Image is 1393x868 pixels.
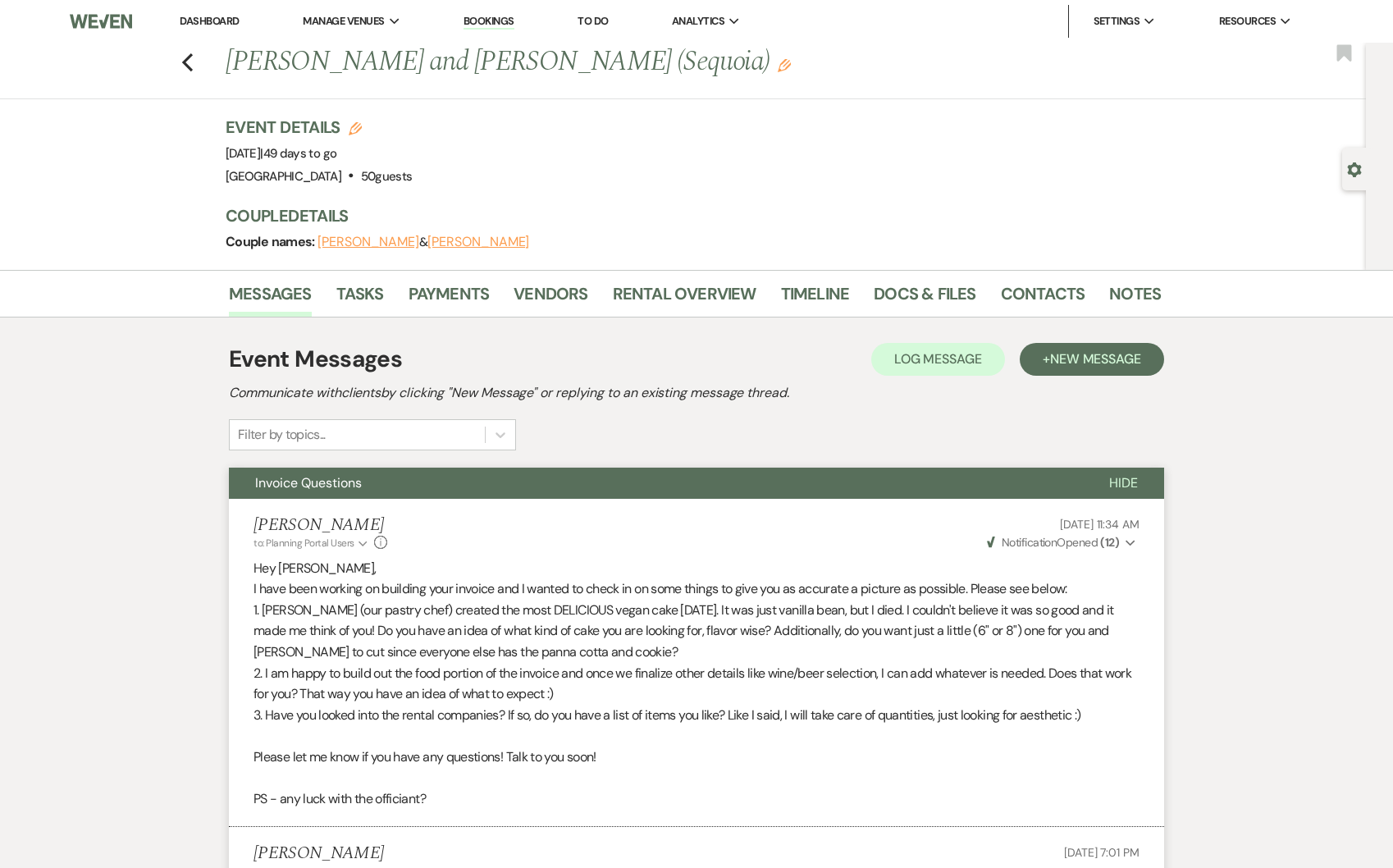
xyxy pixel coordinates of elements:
span: Resources [1219,13,1276,30]
span: 50 guests [361,168,413,185]
h1: [PERSON_NAME] and [PERSON_NAME] (Sequoia) [226,43,961,82]
button: Edit [778,57,791,72]
span: Hide [1109,474,1138,491]
span: Manage Venues [303,13,384,30]
p: 1. [PERSON_NAME] (our pastry chef) created the most DELICIOUS vegan cake [DATE]. It was just vani... [253,600,1140,663]
a: Rental Overview [613,281,756,317]
h5: [PERSON_NAME] [253,515,387,536]
button: Hide [1083,468,1164,499]
button: to: Planning Portal Users [253,536,370,550]
a: Timeline [781,281,850,317]
span: to: Planning Portal Users [253,537,354,550]
span: Couple names: [226,233,317,250]
span: 49 days to go [263,145,337,162]
div: Filter by topics... [238,425,326,445]
p: Please let me know if you have any questions! Talk to you soon! [253,747,1140,768]
a: Bookings [464,14,514,30]
a: Payments [409,281,490,317]
span: New Message [1050,350,1141,368]
span: [DATE] 7:01 PM [1064,845,1140,860]
p: Hey [PERSON_NAME], [253,558,1140,579]
span: Analytics [672,13,724,30]
a: Dashboard [180,14,239,28]
img: Weven Logo [70,4,132,39]
span: Opened [987,535,1120,550]
strong: ( 12 ) [1100,535,1119,550]
button: [PERSON_NAME] [317,235,419,249]
button: Log Message [871,343,1005,376]
a: Contacts [1001,281,1085,317]
p: PS - any luck with the officiant? [253,788,1140,810]
h2: Communicate with clients by clicking "New Message" or replying to an existing message thread. [229,383,1164,403]
h5: [PERSON_NAME] [253,843,384,864]
h3: Event Details [226,116,412,139]
span: Notification [1002,535,1057,550]
span: & [317,234,529,250]
p: I have been working on building your invoice and I wanted to check in on some things to give you ... [253,578,1140,600]
button: [PERSON_NAME] [427,235,529,249]
h3: Couple Details [226,204,1144,227]
span: Settings [1094,13,1140,30]
h1: Event Messages [229,342,402,377]
a: Messages [229,281,312,317]
span: Invoice Questions [255,474,362,491]
span: [DATE] [226,145,336,162]
button: Open lead details [1347,161,1362,176]
span: Log Message [894,350,982,368]
p: 3. Have you looked into the rental companies? If so, do you have a list of items you like? Like I... [253,705,1140,726]
button: +New Message [1020,343,1164,376]
a: Tasks [336,281,384,317]
a: Docs & Files [874,281,975,317]
span: [DATE] 11:34 AM [1060,517,1140,532]
a: Vendors [514,281,587,317]
p: 2. I am happy to build out the food portion of the invoice and once we finalize other details lik... [253,663,1140,705]
span: [GEOGRAPHIC_DATA] [226,168,341,185]
a: To Do [578,14,608,28]
a: Notes [1109,281,1161,317]
span: | [260,145,336,162]
button: Invoice Questions [229,468,1083,499]
button: NotificationOpened (12) [984,534,1140,551]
